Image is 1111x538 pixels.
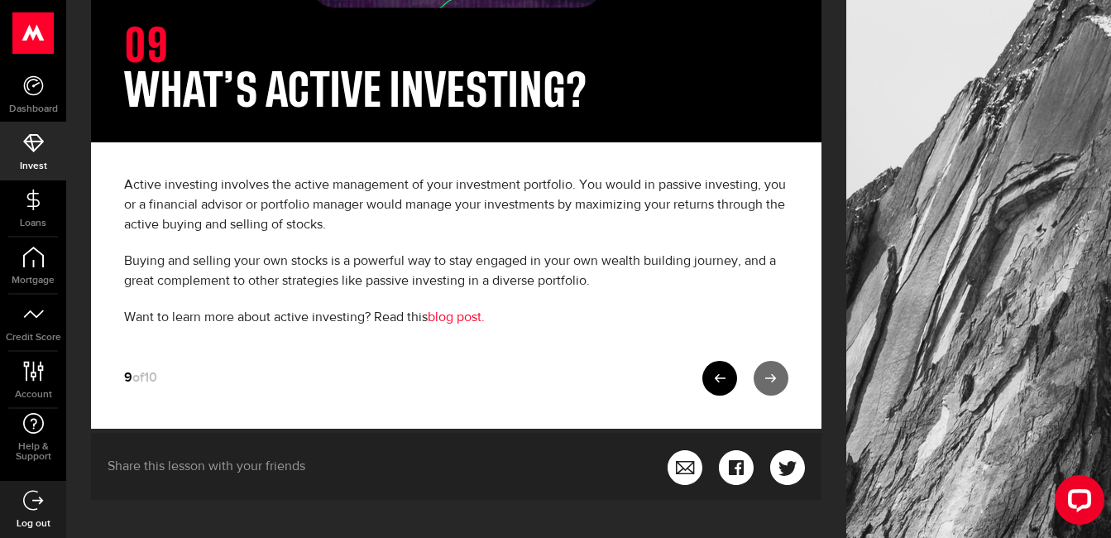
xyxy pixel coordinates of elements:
p: Buying and selling your own stocks is a powerful way to stay engaged in your own wealth building ... [124,252,788,291]
p: Want to learn more about active investing? Read this [124,308,788,328]
span: of [132,370,144,386]
span: 10 [144,370,157,386]
div: 09 [124,26,788,70]
iframe: LiveChat chat widget [1042,468,1111,538]
span: 9 [124,370,132,386]
p: Share this lesson with your friends [108,457,305,477]
p: Active investing involves the active management of your investment portfolio. You would in passiv... [124,175,788,235]
a: blog post. [428,311,485,324]
h1: What’s Active Investing? [124,70,788,115]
